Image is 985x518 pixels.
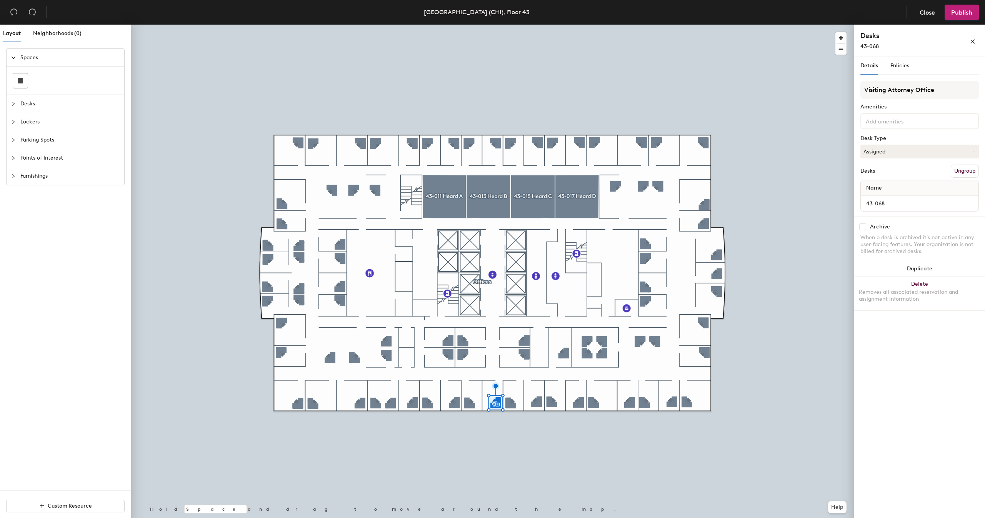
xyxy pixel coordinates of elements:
[48,503,92,509] span: Custom Resource
[424,7,530,17] div: [GEOGRAPHIC_DATA] (CHI), Floor 43
[20,167,120,185] span: Furnishings
[860,168,875,174] div: Desks
[854,276,985,310] button: DeleteRemoves all associated reservation and assignment information
[20,149,120,167] span: Points of Interest
[862,198,977,209] input: Unnamed desk
[913,5,942,20] button: Close
[25,5,40,20] button: Redo (⌘ + ⇧ + Z)
[20,113,120,131] span: Lockers
[951,165,979,178] button: Ungroup
[862,181,886,195] span: Name
[859,289,980,303] div: Removes all associated reservation and assignment information
[20,131,120,149] span: Parking Spots
[970,39,975,44] span: close
[860,31,945,41] h4: Desks
[860,43,879,50] span: 43-068
[11,174,16,178] span: collapsed
[11,55,16,60] span: expanded
[11,120,16,124] span: collapsed
[828,501,847,513] button: Help
[945,5,979,20] button: Publish
[870,224,890,230] div: Archive
[11,156,16,160] span: collapsed
[20,95,120,113] span: Desks
[920,9,935,16] span: Close
[6,5,22,20] button: Undo (⌘ + Z)
[3,30,21,37] span: Layout
[20,49,120,67] span: Spaces
[33,30,82,37] span: Neighborhoods (0)
[951,9,972,16] span: Publish
[890,62,909,69] span: Policies
[860,62,878,69] span: Details
[6,500,125,512] button: Custom Resource
[860,135,979,142] div: Desk Type
[10,8,18,16] span: undo
[11,138,16,142] span: collapsed
[11,102,16,106] span: collapsed
[860,104,979,110] div: Amenities
[860,234,979,255] div: When a desk is archived it's not active in any user-facing features. Your organization is not bil...
[864,116,933,125] input: Add amenities
[860,145,979,158] button: Assigned
[854,261,985,276] button: Duplicate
